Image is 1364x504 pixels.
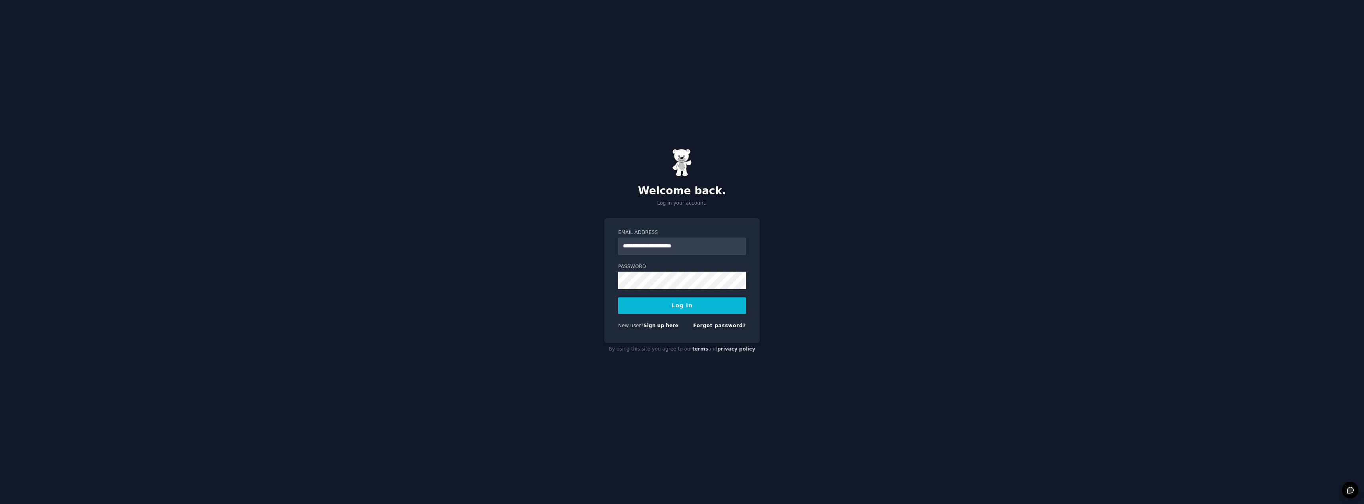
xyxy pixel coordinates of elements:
a: privacy policy [717,346,755,352]
a: Forgot password? [693,323,746,328]
label: Password [618,263,746,270]
img: Gummy Bear [672,149,692,176]
div: By using this site you agree to our and [604,343,760,356]
label: Email Address [618,229,746,236]
p: Log in your account. [604,200,760,207]
button: Log In [618,297,746,314]
a: Sign up here [644,323,678,328]
h2: Welcome back. [604,185,760,197]
a: terms [692,346,708,352]
span: New user? [618,323,644,328]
